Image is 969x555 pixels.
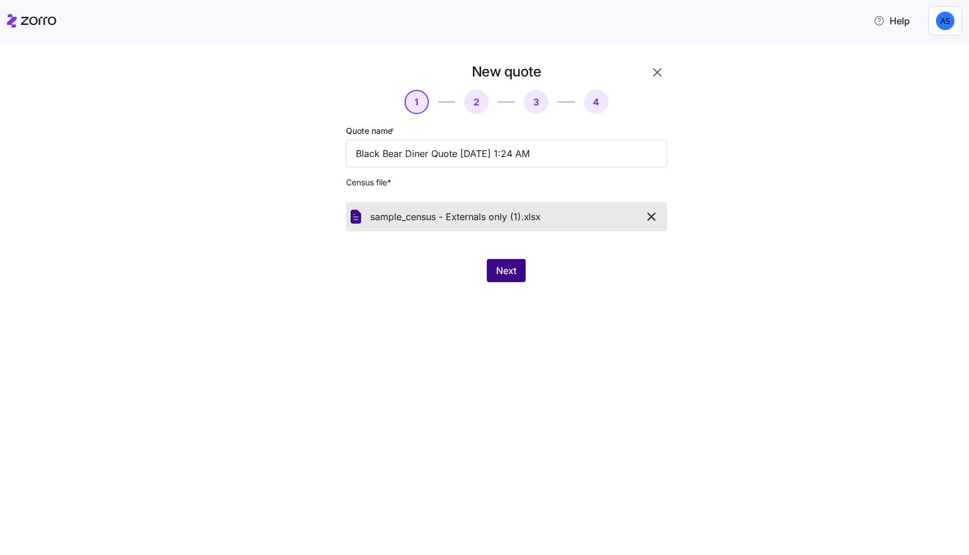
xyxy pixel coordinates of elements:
span: Help [873,14,910,28]
button: 3 [524,90,548,114]
span: Census file * [346,177,667,188]
label: Quote name [346,125,396,137]
button: Help [864,9,919,32]
span: xlsx [524,210,541,224]
span: Next [496,264,516,277]
button: 4 [584,90,609,114]
span: sample_census - Externals only (1). [370,210,524,224]
h1: New quote [472,63,541,81]
input: Quote name [346,140,667,167]
button: 1 [405,90,429,114]
img: dcb167b5036628d4e96e1a5824616ef5 [936,12,955,30]
button: Next [487,259,526,282]
button: 2 [464,90,489,114]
